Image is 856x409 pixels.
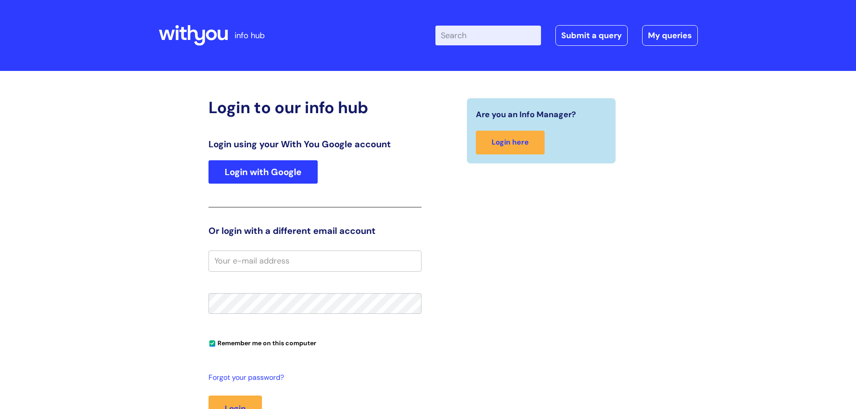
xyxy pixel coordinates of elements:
p: info hub [235,28,265,43]
a: My queries [642,25,698,46]
h2: Login to our info hub [208,98,421,117]
a: Submit a query [555,25,628,46]
span: Are you an Info Manager? [476,107,576,122]
a: Forgot your password? [208,371,417,384]
input: Search [435,26,541,45]
div: You can uncheck this option if you're logging in from a shared device [208,335,421,350]
a: Login with Google [208,160,318,184]
a: Login here [476,131,545,154]
input: Remember me on this computer [209,341,215,347]
h3: Or login with a different email account [208,225,421,236]
label: Remember me on this computer [208,337,316,347]
h3: Login using your With You Google account [208,139,421,150]
input: Your e-mail address [208,251,421,271]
